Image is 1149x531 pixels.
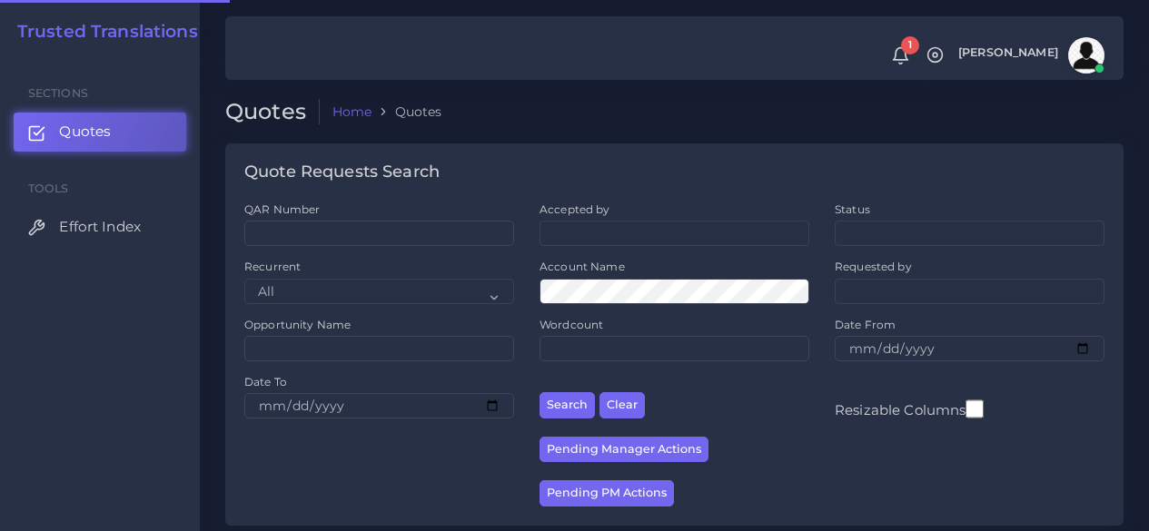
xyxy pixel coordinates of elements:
button: Search [540,392,595,418]
label: Date From [835,317,896,332]
label: Opportunity Name [244,317,351,332]
label: Requested by [835,259,912,274]
a: Home [332,103,372,121]
li: Quotes [371,103,441,121]
a: Trusted Translations [5,22,198,43]
button: Pending Manager Actions [540,437,708,463]
span: Effort Index [59,217,141,237]
input: Resizable Columns [966,398,984,420]
a: [PERSON_NAME]avatar [949,37,1111,74]
label: Account Name [540,259,625,274]
button: Pending PM Actions [540,480,674,506]
label: Recurrent [244,259,301,274]
span: 1 [901,36,919,54]
label: Wordcount [540,317,603,332]
label: Resizable Columns [835,398,984,420]
img: avatar [1068,37,1104,74]
span: Sections [28,86,88,100]
label: QAR Number [244,202,320,217]
a: Effort Index [14,208,186,246]
label: Accepted by [540,202,610,217]
button: Clear [599,392,645,418]
span: Tools [28,182,69,195]
label: Date To [244,374,287,389]
a: Quotes [14,113,186,151]
h4: Quote Requests Search [244,162,440,182]
a: 1 [885,46,916,65]
h2: Quotes [225,99,320,125]
label: Status [835,202,870,217]
span: Quotes [59,122,111,142]
span: [PERSON_NAME] [958,47,1058,59]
